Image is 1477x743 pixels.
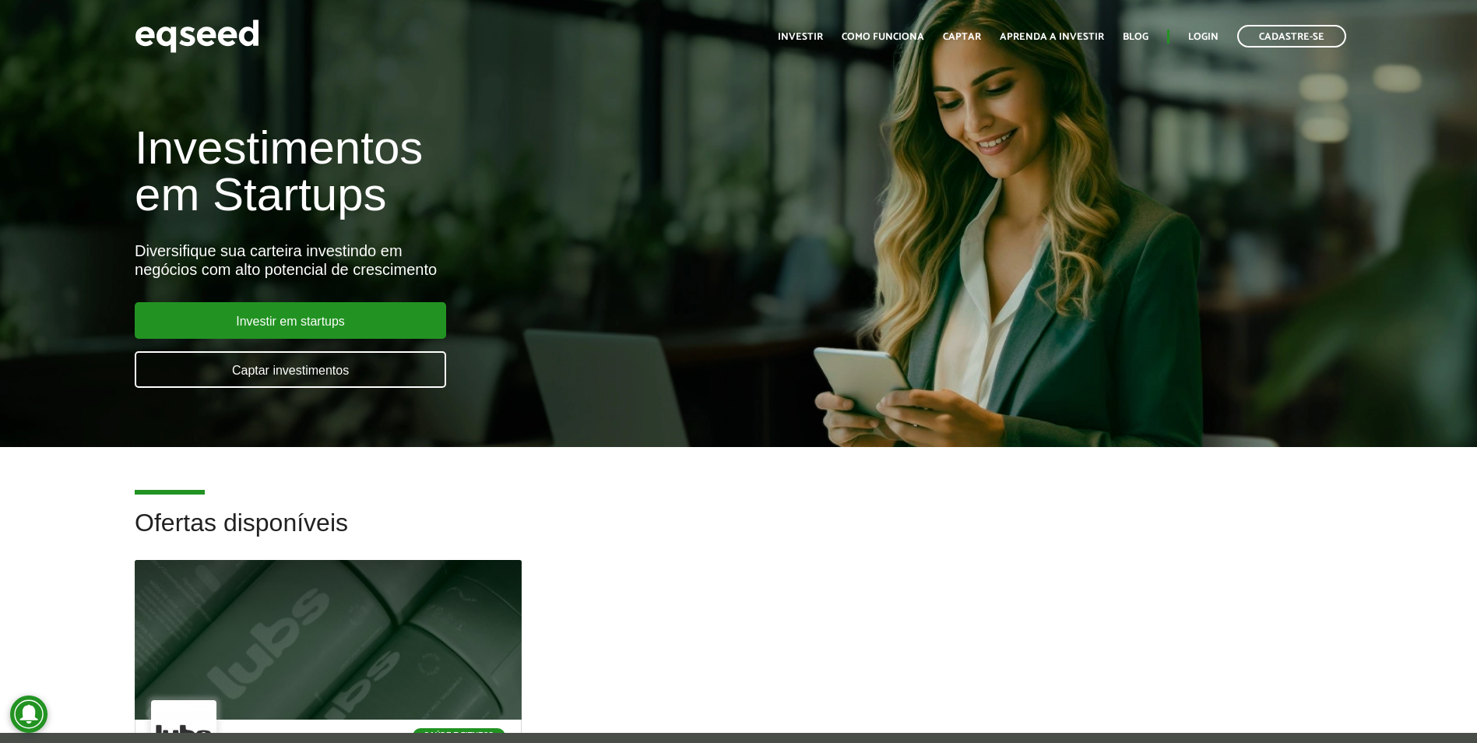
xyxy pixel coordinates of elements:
a: Login [1188,32,1219,42]
h2: Ofertas disponíveis [135,509,1342,560]
a: Investir [778,32,823,42]
a: Captar investimentos [135,351,446,388]
img: EqSeed [135,16,259,57]
a: Blog [1123,32,1148,42]
a: Cadastre-se [1237,25,1346,48]
a: Captar [943,32,981,42]
a: Como funciona [842,32,924,42]
a: Investir em startups [135,302,446,339]
div: Diversifique sua carteira investindo em negócios com alto potencial de crescimento [135,241,850,279]
a: Aprenda a investir [1000,32,1104,42]
h1: Investimentos em Startups [135,125,850,218]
